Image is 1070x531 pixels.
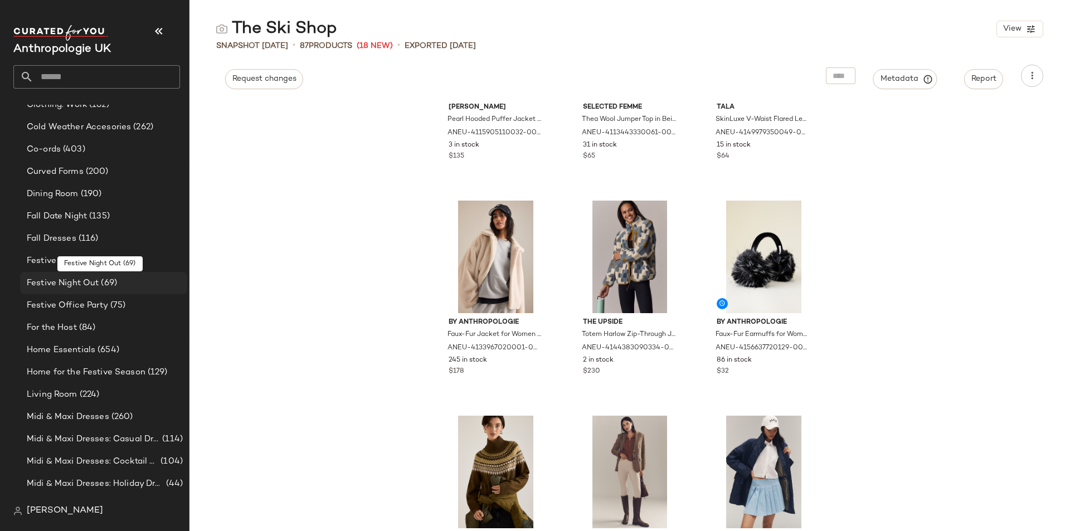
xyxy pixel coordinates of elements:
[448,343,542,353] span: ANEU-4133967020001-000-011
[27,411,109,423] span: Midi & Maxi Dresses
[582,343,676,353] span: ANEU-4144383090334-000-016
[109,411,133,423] span: (260)
[27,366,145,379] span: Home for the Festive Season
[582,128,676,138] span: ANEU-4113443330061-000-024
[27,433,160,446] span: Midi & Maxi Dresses: Casual Dresses
[13,43,111,55] span: Current Company Name
[27,121,131,134] span: Cold Weather Accesories
[87,210,110,223] span: (135)
[27,143,61,156] span: Co-ords
[971,75,996,84] span: Report
[583,152,595,162] span: $65
[716,115,810,125] span: SkinLuxe V-Waist Flared Leggings in Blue, Polyamide/Elastane, Size XS by TALA at Anthropologie
[583,318,677,328] span: The Upside
[77,321,96,334] span: (84)
[225,69,303,89] button: Request changes
[95,344,119,357] span: (654)
[716,343,810,353] span: ANEU-4156637720129-000-001
[27,504,103,518] span: [PERSON_NAME]
[873,69,937,89] button: Metadata
[717,367,729,377] span: $32
[448,330,542,340] span: Faux-Fur Jacket for Women in White, Polyester, Size Uk 8 by Anthropologie
[145,366,168,379] span: (129)
[27,321,77,334] span: For the Host
[448,115,542,125] span: Pearl Hooded Puffer Jacket for Women, Polyamide, Size 20 by [PERSON_NAME] at Anthropologie
[99,277,117,290] span: (69)
[583,355,614,366] span: 2 in stock
[717,103,811,113] span: TALA
[717,152,729,162] span: $64
[27,500,164,513] span: Midi & Maxi Dresses: Wedding Guest Dresses
[27,188,79,201] span: Dining Room
[357,40,393,52] span: (18 New)
[397,39,400,52] span: •
[300,42,309,50] span: 87
[964,69,1003,89] button: Report
[216,18,337,40] div: The Ski Shop
[717,140,751,150] span: 15 in stock
[449,318,543,328] span: By Anthropologie
[574,201,686,313] img: 4144383090334_016_b
[160,433,183,446] span: (114)
[27,478,164,490] span: Midi & Maxi Dresses: Holiday Dresses
[109,255,128,267] span: (66)
[1003,25,1022,33] span: View
[582,115,676,125] span: Thea Wool Jumper Top in Beige, Size Medium by Selected Femme at Anthropologie
[27,344,95,357] span: Home Essentials
[27,210,87,223] span: Fall Date Night
[448,128,542,138] span: ANEU-4115905110032-000-095
[440,201,552,313] img: 4133967020001_011_e
[27,255,109,267] span: Festive Day to Night
[27,277,99,290] span: Festive Night Out
[61,143,85,156] span: (403)
[13,506,22,515] img: svg%3e
[717,355,752,366] span: 86 in stock
[87,99,109,111] span: (162)
[716,128,810,138] span: ANEU-4149979350049-000-043
[449,152,464,162] span: $135
[996,21,1043,37] button: View
[131,121,153,134] span: (262)
[449,103,543,113] span: [PERSON_NAME]
[216,23,227,35] img: svg%3e
[27,299,108,312] span: Festive Office Party
[300,40,352,52] div: Products
[449,367,464,377] span: $178
[164,478,183,490] span: (44)
[583,140,617,150] span: 31 in stock
[84,165,109,178] span: (200)
[158,455,183,468] span: (104)
[440,416,552,528] img: 4114075400001_000_e5
[583,367,600,377] span: $230
[27,232,76,245] span: Fall Dresses
[405,40,476,52] p: Exported [DATE]
[216,40,288,52] span: Snapshot [DATE]
[164,500,183,513] span: (86)
[716,330,810,340] span: Faux-Fur Earmuffs for Women in Black, Polyester/Plastic by Anthropologie
[232,75,296,84] span: Request changes
[27,165,84,178] span: Curved Forms
[27,388,77,401] span: Living Room
[13,25,108,41] img: cfy_white_logo.C9jOOHJF.svg
[708,201,820,313] img: 4156637720129_001_e
[449,140,479,150] span: 3 in stock
[574,416,686,528] img: 102736402_012_b
[449,355,487,366] span: 245 in stock
[76,232,99,245] span: (116)
[880,74,931,84] span: Metadata
[79,188,102,201] span: (190)
[717,318,811,328] span: By Anthropologie
[27,455,158,468] span: Midi & Maxi Dresses: Cocktail & Party
[27,99,87,111] span: Clothing: Work
[708,416,820,528] img: 4133971810001_041_b
[108,299,126,312] span: (75)
[582,330,676,340] span: Totem Harlow Zip-Through Jacket for Women in Beige, Polyester, Size XS by The Upside at Anthropol...
[583,103,677,113] span: Selected Femme
[293,39,295,52] span: •
[77,388,100,401] span: (224)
